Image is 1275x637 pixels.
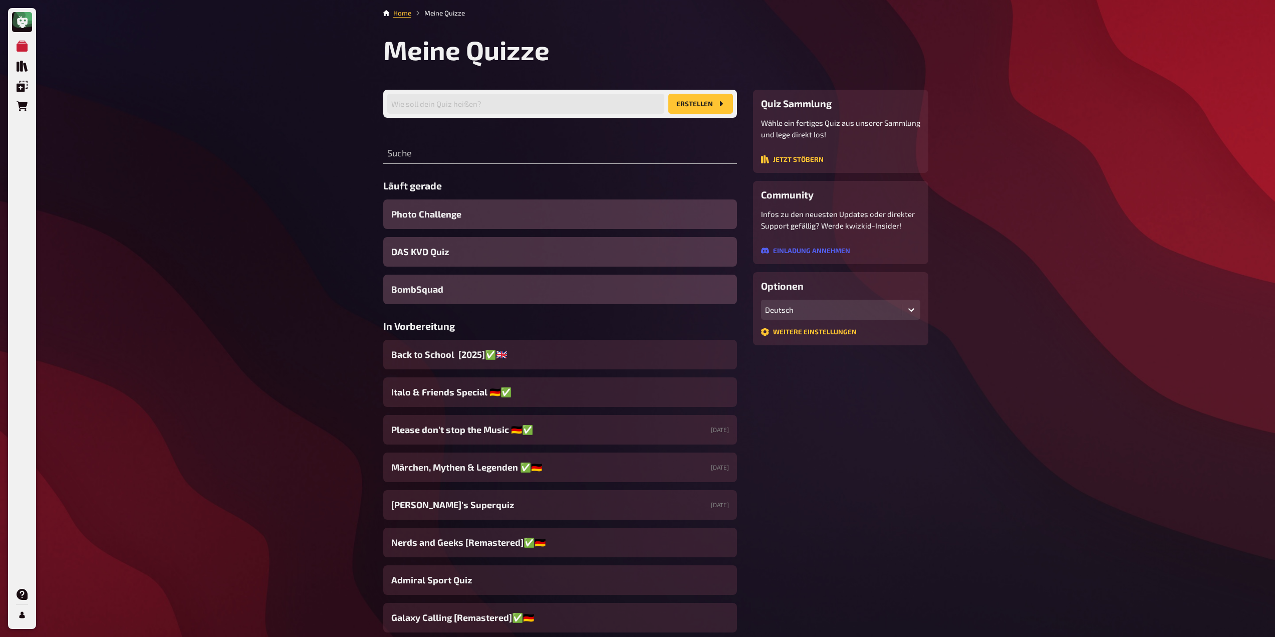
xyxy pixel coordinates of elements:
button: Weitere Einstellungen [761,328,857,336]
small: [DATE] [711,501,729,509]
a: Galaxy Calling [Remastered]✅​🇩🇪 [383,603,737,632]
a: Photo Challenge [383,199,737,229]
span: Märchen, Mythen & Legenden ✅​🇩🇪 [391,461,542,474]
span: Back to School [2025]✅​🇬🇧​ [391,348,507,361]
span: Galaxy Calling [Remastered]✅​🇩🇪 [391,611,534,624]
h3: Optionen [761,280,920,292]
a: Märchen, Mythen & Legenden ✅​🇩🇪[DATE] [383,453,737,482]
li: Meine Quizze [411,8,465,18]
span: DAS KVD Quiz [391,245,449,259]
h3: Community [761,189,920,200]
small: [DATE] [711,426,729,434]
span: [PERSON_NAME]'s Superquiz [391,498,514,512]
button: Erstellen [668,94,733,114]
a: Italo & Friends Special 🇩🇪✅ [383,377,737,407]
h3: Quiz Sammlung [761,98,920,109]
a: Jetzt stöbern [761,156,824,165]
p: Wähle ein fertiges Quiz aus unserer Sammlung und lege direkt los! [761,117,920,140]
small: [DATE] [711,463,729,472]
h1: Meine Quizze [383,34,928,66]
li: Home [393,8,411,18]
h3: In Vorbereitung [383,320,737,332]
a: BombSquad [383,275,737,304]
h3: Läuft gerade [383,180,737,191]
span: Please don't stop the Music 🇩🇪✅ [391,423,533,437]
input: Wie soll dein Quiz heißen? [387,94,664,114]
div: Deutsch [765,305,898,314]
a: Home [393,9,411,17]
p: Infos zu den neuesten Updates oder direkter Support gefällig? Werde kwizkid-Insider! [761,208,920,231]
a: Please don't stop the Music 🇩🇪✅[DATE] [383,415,737,445]
span: BombSquad [391,283,443,296]
button: Jetzt stöbern [761,155,824,163]
button: Einladung annehmen [761,247,850,255]
span: Admiral Sport Quiz [391,573,472,587]
a: Admiral Sport Quiz [383,565,737,595]
span: Nerds and Geeks [Remastered]✅​🇩🇪 [391,536,546,549]
a: Nerds and Geeks [Remastered]✅​🇩🇪 [383,528,737,557]
a: [PERSON_NAME]'s Superquiz[DATE] [383,490,737,520]
a: Back to School [2025]✅​🇬🇧​ [383,340,737,369]
a: Weitere Einstellungen [761,328,857,337]
input: Suche [383,144,737,164]
span: Italo & Friends Special 🇩🇪✅ [391,385,512,399]
a: DAS KVD Quiz [383,237,737,267]
span: Photo Challenge [391,207,461,221]
a: Einladung annehmen [761,247,850,256]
